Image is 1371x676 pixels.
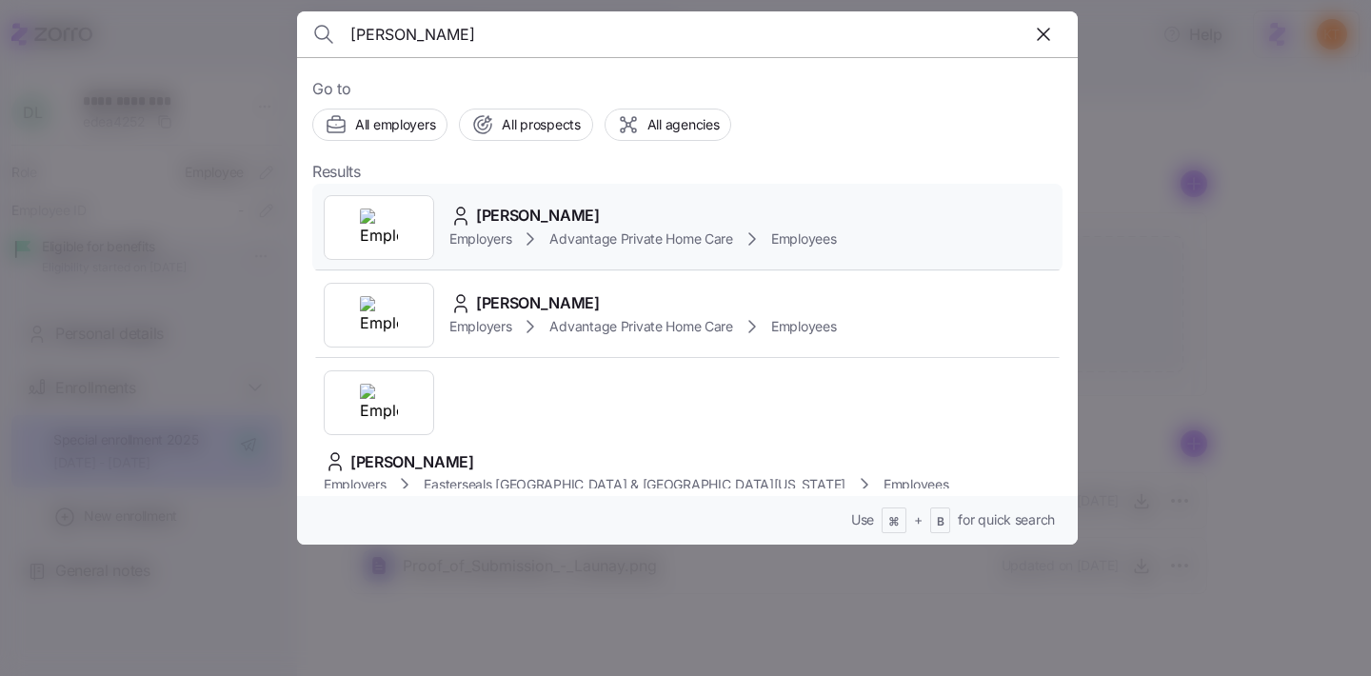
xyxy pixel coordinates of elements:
[360,384,398,422] img: Employer logo
[360,296,398,334] img: Employer logo
[324,475,386,494] span: Employers
[549,229,732,249] span: Advantage Private Home Care
[884,475,948,494] span: Employees
[312,109,447,141] button: All employers
[958,510,1055,529] span: for quick search
[888,514,900,530] span: ⌘
[355,115,435,134] span: All employers
[449,317,511,336] span: Employers
[549,317,732,336] span: Advantage Private Home Care
[605,109,732,141] button: All agencies
[312,160,361,184] span: Results
[476,291,600,315] span: [PERSON_NAME]
[771,317,836,336] span: Employees
[312,77,1063,101] span: Go to
[937,514,944,530] span: B
[449,229,511,249] span: Employers
[647,115,720,134] span: All agencies
[424,475,844,494] span: Easterseals [GEOGRAPHIC_DATA] & [GEOGRAPHIC_DATA][US_STATE]
[476,204,600,228] span: [PERSON_NAME]
[914,510,923,529] span: +
[350,450,474,474] span: [PERSON_NAME]
[771,229,836,249] span: Employees
[459,109,592,141] button: All prospects
[502,115,580,134] span: All prospects
[851,510,874,529] span: Use
[360,209,398,247] img: Employer logo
